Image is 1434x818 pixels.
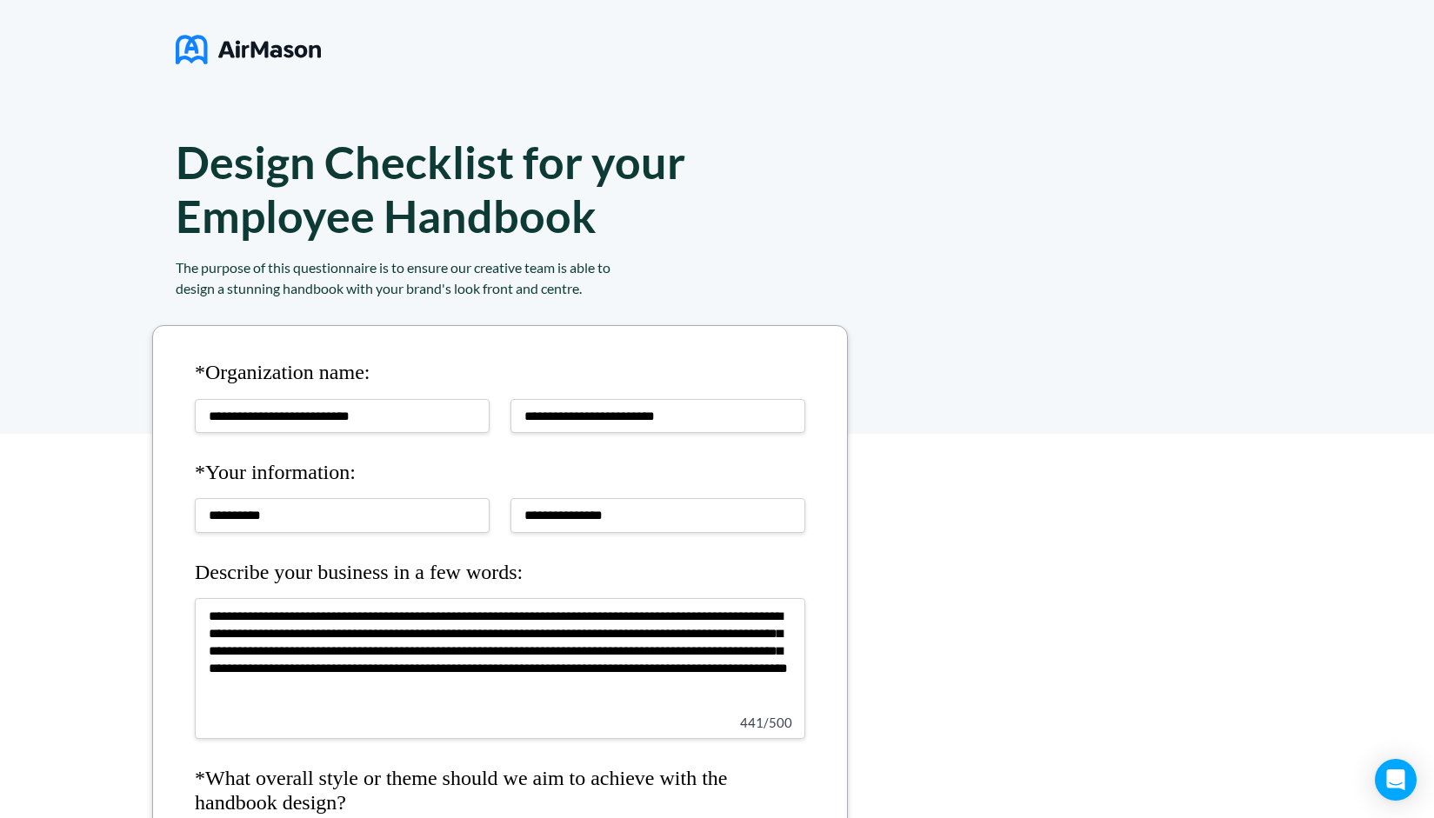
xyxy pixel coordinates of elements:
[176,278,889,299] div: design a stunning handbook with your brand's look front and centre.
[176,135,685,243] h1: Design Checklist for your Employee Handbook
[740,715,792,730] span: 441 / 500
[1375,759,1417,801] div: Open Intercom Messenger
[195,361,805,385] h4: *Organization name:
[195,461,805,485] h4: *Your information:
[195,767,805,815] h4: *What overall style or theme should we aim to achieve with the handbook design?
[195,561,805,585] h4: Describe your business in a few words:
[176,257,889,278] div: The purpose of this questionnaire is to ensure our creative team is able to
[176,28,321,71] img: logo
